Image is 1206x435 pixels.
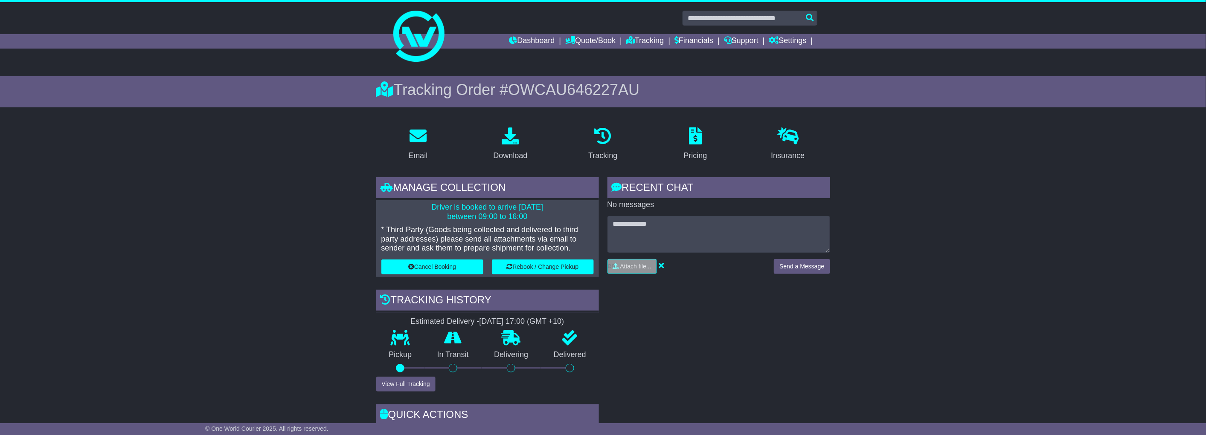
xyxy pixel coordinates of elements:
[771,150,805,161] div: Insurance
[626,34,664,49] a: Tracking
[205,425,328,432] span: © One World Courier 2025. All rights reserved.
[607,177,830,200] div: RECENT CHAT
[376,350,425,360] p: Pickup
[488,124,533,164] a: Download
[376,404,599,427] div: Quick Actions
[381,203,594,221] p: Driver is booked to arrive [DATE] between 09:00 to 16:00
[509,34,555,49] a: Dashboard
[565,34,616,49] a: Quote/Book
[583,124,623,164] a: Tracking
[607,200,830,210] p: No messages
[678,124,713,164] a: Pricing
[769,34,807,49] a: Settings
[494,150,528,161] div: Download
[424,350,482,360] p: In Transit
[492,259,594,274] button: Rebook / Change Pickup
[479,317,564,326] div: [DATE] 17:00 (GMT +10)
[684,150,707,161] div: Pricing
[724,34,758,49] a: Support
[482,350,541,360] p: Delivering
[541,350,599,360] p: Delivered
[408,150,427,161] div: Email
[674,34,713,49] a: Financials
[376,290,599,313] div: Tracking history
[381,225,594,253] p: * Third Party (Goods being collected and delivered to third party addresses) please send all atta...
[766,124,811,164] a: Insurance
[376,177,599,200] div: Manage collection
[403,124,433,164] a: Email
[508,81,639,98] span: OWCAU646227AU
[376,317,599,326] div: Estimated Delivery -
[774,259,830,274] button: Send a Message
[381,259,483,274] button: Cancel Booking
[588,150,617,161] div: Tracking
[376,81,830,99] div: Tracking Order #
[376,377,436,392] button: View Full Tracking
